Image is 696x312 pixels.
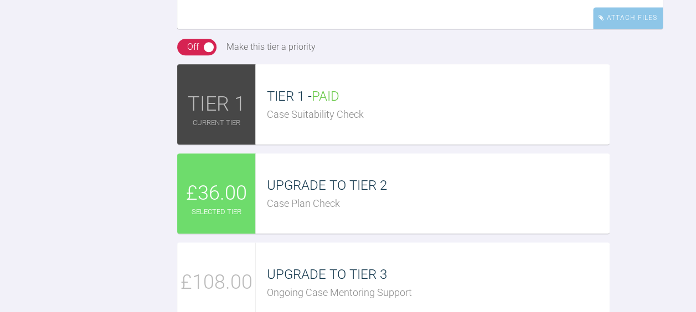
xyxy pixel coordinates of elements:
[312,89,339,104] span: PAID
[267,285,610,301] div: Ongoing Case Mentoring Support
[267,178,387,193] span: UPGRADE TO TIER 2
[267,89,339,104] span: TIER 1 -
[593,7,663,29] div: Attach Files
[226,40,316,54] div: Make this tier a priority
[267,107,610,123] div: Case Suitability Check
[181,267,252,299] span: £108.00
[187,40,199,54] div: Off
[267,196,610,212] div: Case Plan Check
[186,178,247,210] span: £36.00
[188,89,245,121] span: TIER 1
[267,267,387,282] span: UPGRADE TO TIER 3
